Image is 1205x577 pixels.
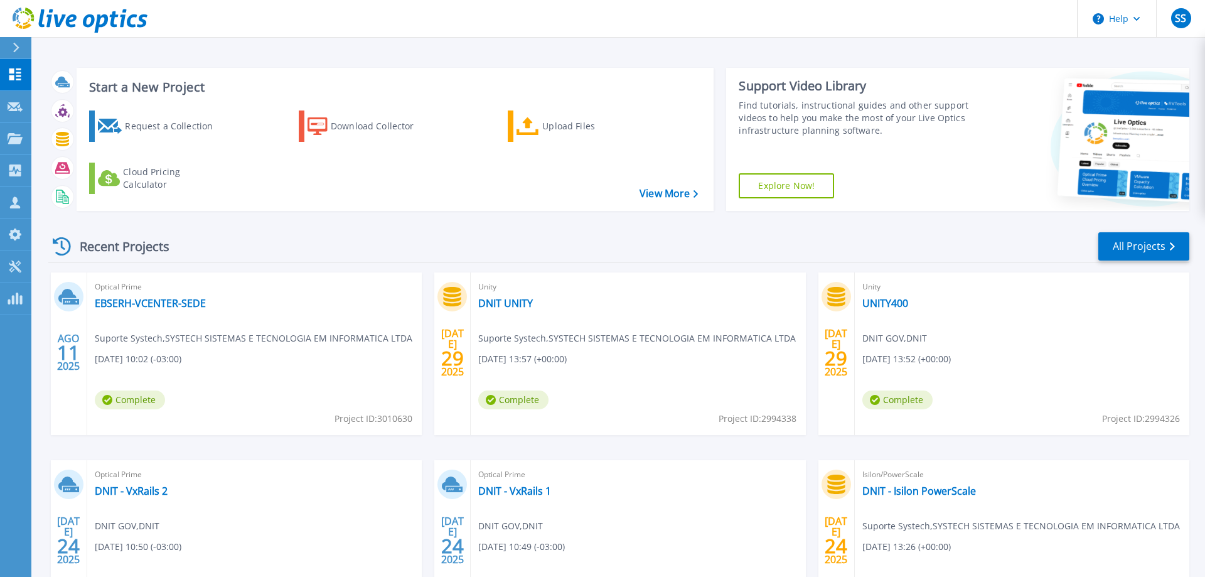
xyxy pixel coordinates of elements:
div: [DATE] 2025 [441,330,464,375]
div: Download Collector [331,114,431,139]
div: AGO 2025 [56,330,80,375]
span: Isilon/PowerScale [862,468,1182,482]
span: Suporte Systech , SYSTECH SISTEMAS E TECNOLOGIA EM INFORMATICA LTDA [478,332,796,345]
span: [DATE] 10:49 (-03:00) [478,540,565,554]
div: Find tutorials, instructional guides and other support videos to help you make the most of your L... [739,99,975,137]
div: Request a Collection [125,114,225,139]
span: [DATE] 13:57 (+00:00) [478,352,567,366]
span: 11 [57,347,80,358]
a: Request a Collection [89,111,229,142]
span: [DATE] 10:50 (-03:00) [95,540,181,554]
a: Cloud Pricing Calculator [89,163,229,194]
div: [DATE] 2025 [824,330,848,375]
span: 24 [441,541,464,551]
a: UNITY400 [862,297,908,310]
a: EBSERH-VCENTER-SEDE [95,297,206,310]
div: Recent Projects [48,231,186,262]
h3: Start a New Project [89,80,698,94]
div: [DATE] 2025 [824,517,848,563]
a: All Projects [1098,232,1189,261]
span: Unity [478,280,798,294]
span: Suporte Systech , SYSTECH SISTEMAS E TECNOLOGIA EM INFORMATICA LTDA [862,519,1180,533]
span: Project ID: 2994338 [719,412,796,426]
span: 29 [825,353,847,364]
a: DNIT - Isilon PowerScale [862,485,976,497]
a: View More [640,188,698,200]
div: [DATE] 2025 [441,517,464,563]
span: DNIT GOV , DNIT [478,519,543,533]
span: SS [1175,13,1186,23]
div: [DATE] 2025 [56,517,80,563]
span: Suporte Systech , SYSTECH SISTEMAS E TECNOLOGIA EM INFORMATICA LTDA [95,332,412,345]
span: Optical Prime [95,280,414,294]
div: Cloud Pricing Calculator [123,166,223,191]
span: Unity [862,280,1182,294]
a: DNIT - VxRails 2 [95,485,168,497]
span: DNIT GOV , DNIT [862,332,927,345]
span: Optical Prime [478,468,798,482]
span: 29 [441,353,464,364]
a: Upload Files [508,111,648,142]
span: Complete [95,391,165,409]
a: DNIT - VxRails 1 [478,485,551,497]
span: 24 [825,541,847,551]
span: 24 [57,541,80,551]
a: Download Collector [299,111,439,142]
span: [DATE] 13:26 (+00:00) [862,540,951,554]
span: Optical Prime [95,468,414,482]
span: [DATE] 10:02 (-03:00) [95,352,181,366]
a: Explore Now! [739,173,834,198]
span: Project ID: 2994326 [1102,412,1180,426]
a: DNIT UNITY [478,297,533,310]
span: Project ID: 3010630 [335,412,412,426]
span: Complete [862,391,933,409]
div: Upload Files [542,114,643,139]
span: DNIT GOV , DNIT [95,519,159,533]
span: [DATE] 13:52 (+00:00) [862,352,951,366]
span: Complete [478,391,549,409]
div: Support Video Library [739,78,975,94]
